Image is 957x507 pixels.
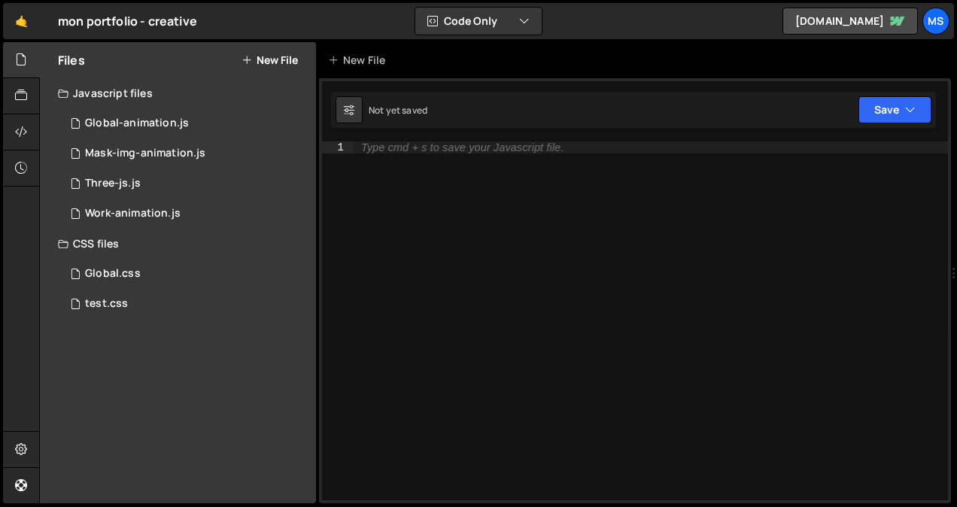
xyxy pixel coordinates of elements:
[415,8,542,35] button: Code Only
[85,147,205,160] div: Mask-img-animation.js
[361,142,564,153] div: Type cmd + s to save your Javascript file.
[782,8,918,35] a: [DOMAIN_NAME]
[58,168,316,199] div: 11117/26613.js
[858,96,931,123] button: Save
[40,78,316,108] div: Javascript files
[58,12,197,30] div: mon portfolio - creative
[922,8,949,35] a: ms
[369,104,427,117] div: Not yet saved
[322,141,354,153] div: 1
[328,53,391,68] div: New File
[58,259,316,289] div: 11117/26617.css
[3,3,40,39] a: 🤙
[40,229,316,259] div: CSS files
[85,177,141,190] div: Three-js.js
[85,207,181,220] div: Work-animation.js
[58,138,316,168] div: 11117/27019.js
[85,297,128,311] div: test.css
[242,54,298,66] button: New File
[58,52,85,68] h2: Files
[58,199,316,229] div: 11117/27015.js
[85,117,189,130] div: Global-animation.js
[85,267,141,281] div: Global.css
[58,289,316,319] div: 11117/29251.css
[58,108,316,138] div: 11117/25991.js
